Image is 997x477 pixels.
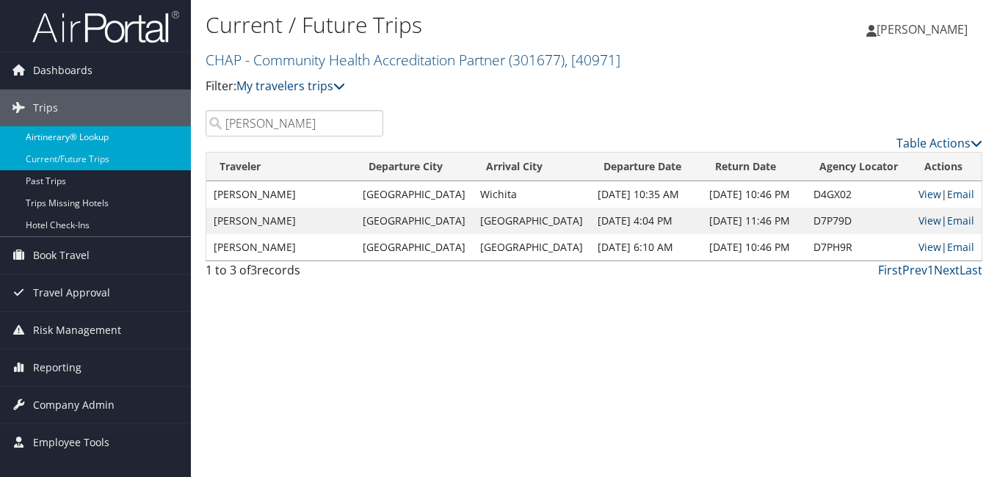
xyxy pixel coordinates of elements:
div: 1 to 3 of records [206,261,383,286]
td: [DATE] 6:10 AM [590,234,702,261]
h1: Current / Future Trips [206,10,723,40]
td: [PERSON_NAME] [206,181,355,208]
td: [PERSON_NAME] [206,208,355,234]
span: , [ 40971 ] [565,50,620,70]
p: Filter: [206,77,723,96]
td: Wichita [473,181,590,208]
td: D4GX02 [806,181,911,208]
a: [PERSON_NAME] [866,7,982,51]
span: 3 [250,262,257,278]
span: Employee Tools [33,424,109,461]
td: [DATE] 11:46 PM [702,208,806,234]
span: Company Admin [33,387,115,423]
a: View [918,187,941,201]
span: ( 301677 ) [509,50,565,70]
span: Trips [33,90,58,126]
span: Risk Management [33,312,121,349]
a: View [918,214,941,227]
span: Book Travel [33,237,90,274]
td: [GEOGRAPHIC_DATA] [355,208,473,234]
td: D7PH9R [806,234,911,261]
td: | [911,208,982,234]
th: Agency Locator: activate to sort column ascending [806,153,911,181]
th: Return Date: activate to sort column ascending [702,153,806,181]
a: Table Actions [896,135,982,151]
th: Arrival City: activate to sort column ascending [473,153,590,181]
th: Actions [911,153,982,181]
td: [PERSON_NAME] [206,234,355,261]
span: Reporting [33,349,81,386]
span: Dashboards [33,52,93,89]
td: [DATE] 4:04 PM [590,208,702,234]
a: View [918,240,941,254]
a: First [878,262,902,278]
a: Email [947,240,974,254]
td: D7P79D [806,208,911,234]
input: Search Traveler or Arrival City [206,110,383,136]
td: | [911,234,982,261]
td: [DATE] 10:46 PM [702,234,806,261]
span: [PERSON_NAME] [877,21,968,37]
a: Email [947,187,974,201]
a: CHAP - Community Health Accreditation Partner [206,50,620,70]
td: [GEOGRAPHIC_DATA] [355,234,473,261]
td: [GEOGRAPHIC_DATA] [355,181,473,208]
td: [DATE] 10:46 PM [702,181,806,208]
a: My travelers trips [236,78,345,94]
a: Email [947,214,974,227]
td: [DATE] 10:35 AM [590,181,702,208]
a: Next [934,262,960,278]
th: Traveler: activate to sort column ascending [206,153,355,181]
th: Departure Date: activate to sort column descending [590,153,702,181]
td: [GEOGRAPHIC_DATA] [473,234,590,261]
a: Prev [902,262,927,278]
th: Departure City: activate to sort column ascending [355,153,473,181]
img: airportal-logo.png [32,10,179,44]
a: Last [960,262,982,278]
span: Travel Approval [33,274,110,311]
a: 1 [927,262,934,278]
td: | [911,181,982,208]
td: [GEOGRAPHIC_DATA] [473,208,590,234]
